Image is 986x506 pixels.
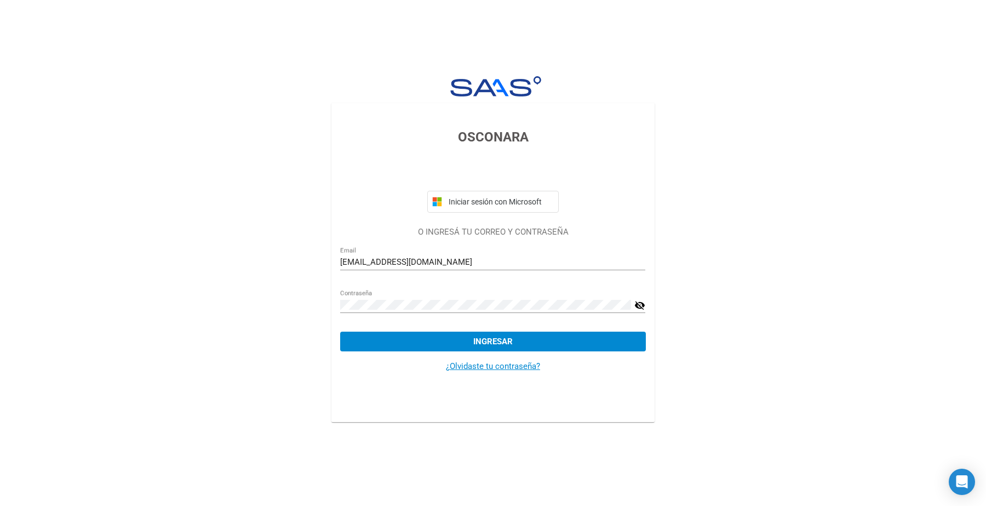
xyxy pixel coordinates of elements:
[446,197,554,206] span: Iniciar sesión con Microsoft
[473,337,513,346] span: Ingresar
[340,127,645,147] h3: OSCONARA
[340,332,645,351] button: Ingresar
[949,469,975,495] div: Open Intercom Messenger
[422,159,564,183] iframe: Botón de Acceder con Google
[427,191,559,213] button: Iniciar sesión con Microsoft
[446,361,540,371] a: ¿Olvidaste tu contraseña?
[634,299,645,312] mat-icon: visibility_off
[340,226,645,238] p: O INGRESÁ TU CORREO Y CONTRASEÑA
